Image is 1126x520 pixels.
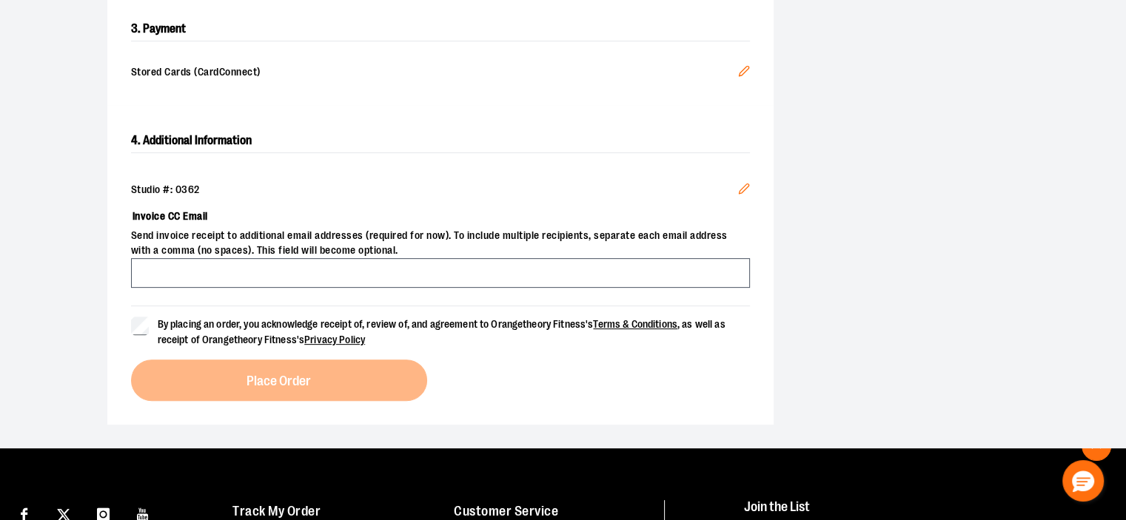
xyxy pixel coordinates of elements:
[131,317,149,334] input: By placing an order, you acknowledge receipt of, review of, and agreement to Orangetheory Fitness...
[726,171,762,211] button: Edit
[131,17,750,41] h2: 3. Payment
[593,318,677,330] a: Terms & Conditions
[131,65,738,81] span: Stored Cards (CardConnect)
[454,504,558,519] a: Customer Service
[131,129,750,153] h2: 4. Additional Information
[158,318,725,345] span: By placing an order, you acknowledge receipt of, review of, and agreement to Orangetheory Fitness...
[726,53,762,93] button: Edit
[131,229,750,258] span: Send invoice receipt to additional email addresses (required for now). To include multiple recipi...
[304,334,365,345] a: Privacy Policy
[131,203,750,229] label: Invoice CC Email
[232,504,321,519] a: Track My Order
[131,183,750,197] div: Studio #: 0362
[1062,460,1104,502] button: Hello, have a question? Let’s chat.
